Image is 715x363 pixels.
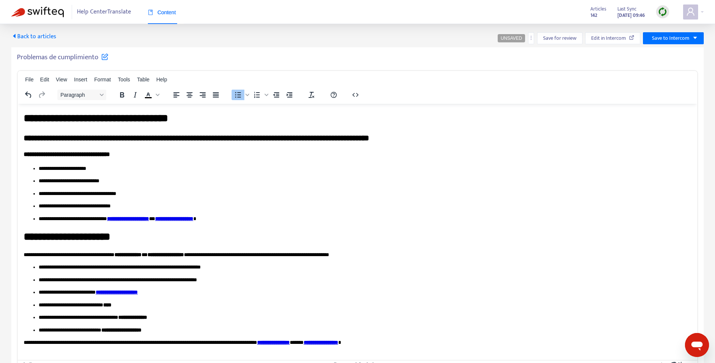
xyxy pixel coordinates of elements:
span: Help Center Translate [77,5,131,19]
span: Save for review [543,34,577,42]
span: caret-down [692,35,698,40]
button: Save for review [537,32,583,44]
img: Swifteq [11,7,64,17]
button: Decrease indent [270,90,283,100]
h5: Problemas de cumplimiento [17,53,108,62]
span: user [686,7,695,16]
span: caret-left [11,33,17,39]
span: View [56,76,67,82]
span: Paragraph [60,92,97,98]
span: Content [148,9,176,15]
button: Bold [116,90,128,100]
span: File [25,76,34,82]
button: Edit in Intercom [585,32,640,44]
span: Articles [590,5,606,13]
span: Back to articles [11,31,56,42]
button: Block Paragraph [57,90,106,100]
div: Bullet list [232,90,250,100]
button: more [528,32,534,44]
span: UNSAVED [501,36,522,41]
button: Italic [129,90,141,100]
button: Increase indent [283,90,296,100]
span: book [148,10,153,15]
div: Numbered list [251,90,269,100]
img: sync.dc5367851b00ba804db3.png [658,7,667,16]
button: Justify [209,90,222,100]
span: Table [137,76,149,82]
span: Edit [40,76,49,82]
span: Help [156,76,167,82]
button: Undo [22,90,35,100]
span: Last Sync [617,5,637,13]
span: Edit in Intercom [591,34,626,42]
span: more [528,35,534,40]
button: Help [327,90,340,100]
button: Align right [196,90,209,100]
span: Insert [74,76,87,82]
span: Format [94,76,111,82]
span: Tools [118,76,130,82]
iframe: Rich Text Area [18,104,697,360]
strong: [DATE] 09:46 [617,11,645,19]
div: Text color Black [142,90,161,100]
button: Clear formatting [305,90,318,100]
strong: 142 [590,11,597,19]
button: Save to Intercomcaret-down [643,32,704,44]
button: Align left [170,90,183,100]
button: Redo [35,90,48,100]
button: Align center [183,90,196,100]
iframe: Button to launch messaging window [685,333,709,357]
span: Save to Intercom [652,34,689,42]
